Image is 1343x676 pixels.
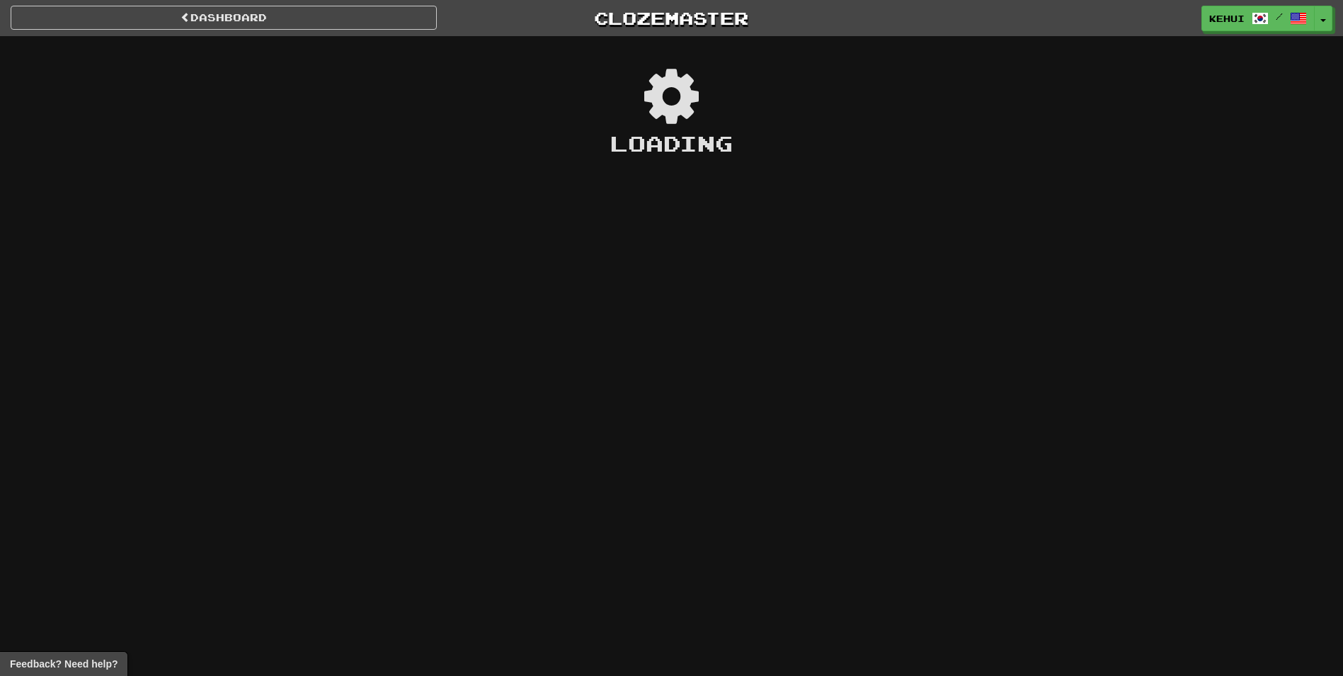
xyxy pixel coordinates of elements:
[1209,12,1245,25] span: Kehui
[11,6,437,30] a: Dashboard
[1201,6,1315,31] a: Kehui /
[10,657,118,671] span: Open feedback widget
[458,6,884,30] a: Clozemaster
[1276,11,1283,21] span: /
